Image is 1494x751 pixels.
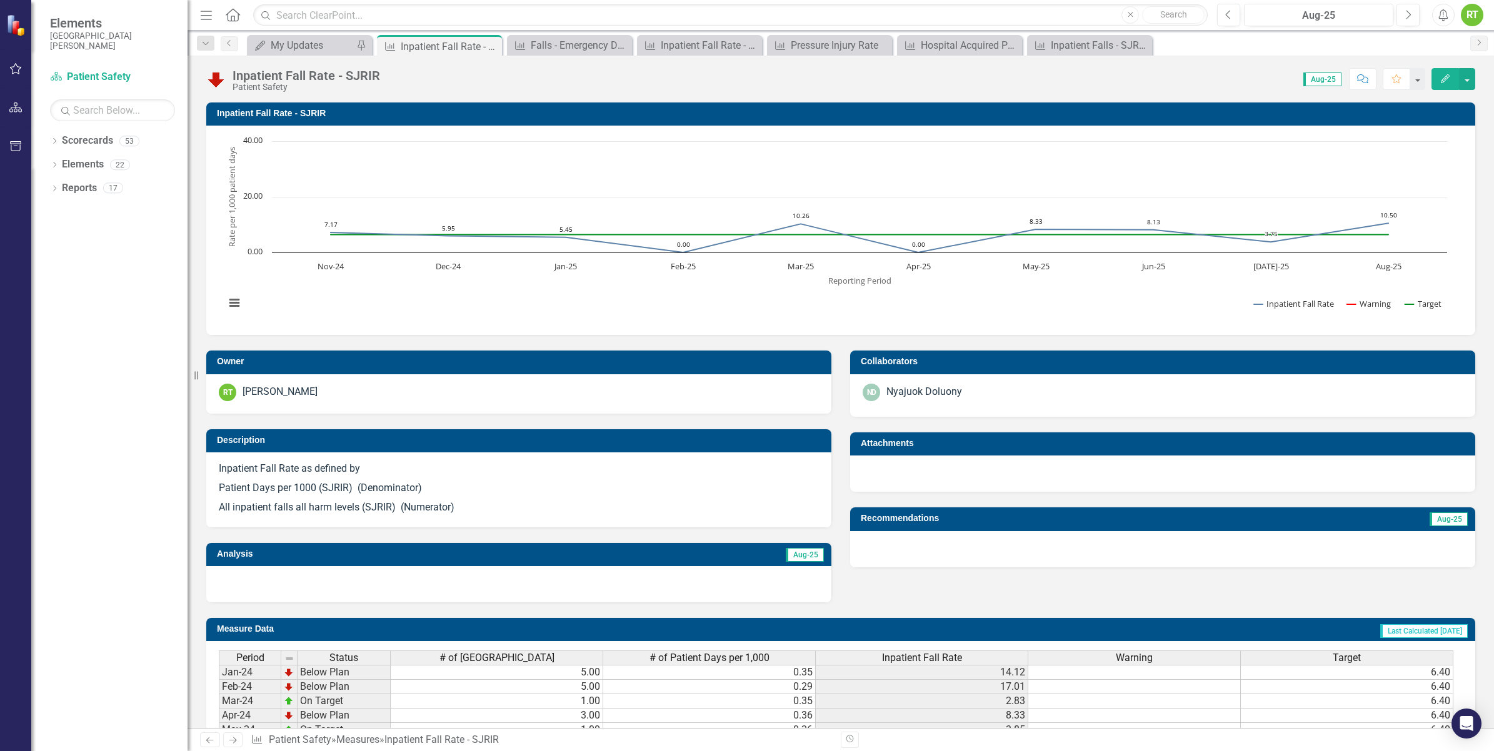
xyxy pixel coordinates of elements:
[861,357,1469,366] h3: Collaborators
[1241,680,1453,694] td: 6.40
[1303,72,1341,86] span: Aug-25
[603,709,816,723] td: 0.36
[436,261,461,272] text: Dec-24
[336,734,379,745] a: Measures
[219,680,281,694] td: Feb-24
[510,37,629,53] a: Falls - Emergency Department
[912,240,925,249] text: 0.00
[1030,217,1043,226] text: 8.33
[921,37,1019,53] div: Hospital Acquired Pressure Injury (HAPI)
[1333,652,1361,664] span: Target
[250,37,353,53] a: My Updates
[1147,217,1160,226] text: 8.13
[531,37,629,53] div: Falls - Emergency Department
[391,665,603,680] td: 5.00
[329,652,358,664] span: Status
[62,157,104,172] a: Elements
[1265,229,1278,238] text: 3.75
[284,682,294,692] img: TnMDeAgwAPMxUmUi88jYAAAAAElFTkSuQmCC
[816,680,1028,694] td: 17.01
[791,37,889,53] div: Pressure Injury Rate
[1030,37,1149,53] a: Inpatient Falls - SJRMC
[236,652,264,664] span: Period
[269,734,331,745] a: Patient Safety
[1116,652,1153,664] span: Warning
[217,549,508,559] h3: Analysis
[391,680,603,694] td: 5.00
[219,384,236,401] div: RT
[219,498,819,515] p: All inpatient falls all harm levels (SJRIR) (Numerator)
[284,725,294,735] img: zOikAAAAAElFTkSuQmCC
[1248,8,1389,23] div: Aug-25
[1253,261,1289,272] text: [DATE]-25
[329,232,1391,237] g: Target, line 3 of 3 with 10 data points.
[217,109,1469,118] h3: Inpatient Fall Rate - SJRIR
[298,709,391,723] td: Below Plan
[439,652,554,664] span: # of [GEOGRAPHIC_DATA]
[603,723,816,737] td: 0.26
[219,665,281,680] td: Jan-24
[271,37,353,53] div: My Updates
[298,665,391,680] td: Below Plan
[253,4,1208,26] input: Search ClearPoint...
[1160,9,1187,19] span: Search
[217,357,825,366] h3: Owner
[6,14,28,36] img: ClearPoint Strategy
[1241,665,1453,680] td: 6.40
[1241,709,1453,723] td: 6.40
[816,694,1028,709] td: 2.83
[50,70,175,84] a: Patient Safety
[248,246,263,257] text: 0.00
[770,37,889,53] a: Pressure Injury Rate
[1241,723,1453,737] td: 6.40
[50,31,175,51] small: [GEOGRAPHIC_DATA][PERSON_NAME]
[219,694,281,709] td: Mar-24
[401,39,499,54] div: Inpatient Fall Rate - SJRIR
[219,135,1453,322] svg: Interactive chart
[1244,4,1393,26] button: Aug-25
[861,439,1469,448] h3: Attachments
[219,479,819,498] p: Patient Days per 1000 (SJRIR) (Denominator)
[816,665,1028,680] td: 14.12
[661,37,759,53] div: Inpatient Fall Rate - SJRMC
[243,385,318,399] div: [PERSON_NAME]
[1141,261,1165,272] text: Jun-25
[243,134,263,146] text: 40.00
[1405,298,1442,309] button: Show Target
[50,16,175,31] span: Elements
[1451,709,1481,739] div: Open Intercom Messenger
[391,709,603,723] td: 3.00
[298,723,391,737] td: On Target
[442,224,455,232] text: 5.95
[219,723,281,737] td: May-24
[219,709,281,723] td: Apr-24
[882,652,962,664] span: Inpatient Fall Rate
[900,37,1019,53] a: Hospital Acquired Pressure Injury (HAPI)
[1461,4,1483,26] div: RT
[559,225,573,234] text: 5.45
[391,694,603,709] td: 1.00
[62,134,113,148] a: Scorecards
[649,652,770,664] span: # of Patient Days per 1,000
[1023,261,1050,272] text: May-25
[110,159,130,170] div: 22
[324,220,338,229] text: 7.17
[816,723,1028,737] td: 3.85
[816,709,1028,723] td: 8.33
[50,99,175,121] input: Search Below...
[219,135,1463,322] div: Chart. Highcharts interactive chart.
[217,624,706,634] h3: Measure Data
[1380,211,1397,219] text: 10.50
[384,734,499,745] div: Inpatient Fall Rate - SJRIR
[1254,298,1334,309] button: Show Inpatient Fall Rate
[603,694,816,709] td: 0.35
[1376,261,1401,272] text: Aug-25
[284,710,294,720] img: TnMDeAgwAPMxUmUi88jYAAAAAElFTkSuQmCC
[603,680,816,694] td: 0.29
[1142,6,1205,24] button: Search
[861,514,1265,523] h3: Recommendations
[1430,512,1468,526] span: Aug-25
[284,667,294,677] img: TnMDeAgwAPMxUmUi88jYAAAAAElFTkSuQmCC
[640,37,759,53] a: Inpatient Fall Rate - SJRMC
[553,261,577,272] text: Jan-25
